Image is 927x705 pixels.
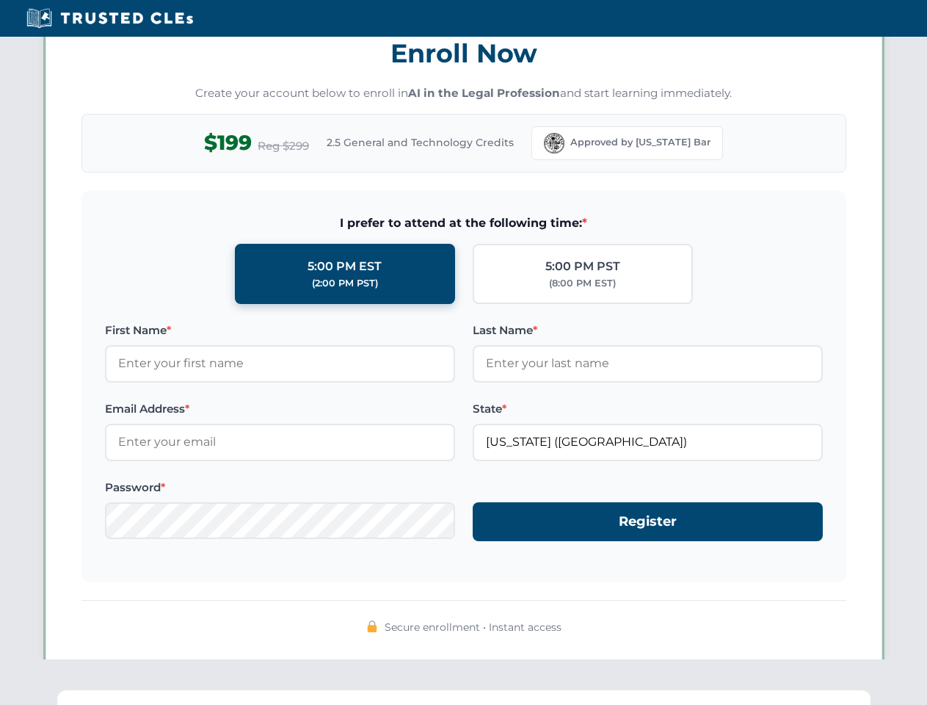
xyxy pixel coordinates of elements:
[105,345,455,382] input: Enter your first name
[22,7,197,29] img: Trusted CLEs
[308,257,382,276] div: 5:00 PM EST
[473,502,823,541] button: Register
[105,424,455,460] input: Enter your email
[544,133,564,153] img: Florida Bar
[81,30,846,76] h3: Enroll Now
[258,137,309,155] span: Reg $299
[473,424,823,460] input: Florida (FL)
[473,400,823,418] label: State
[105,479,455,496] label: Password
[549,276,616,291] div: (8:00 PM EST)
[204,126,252,159] span: $199
[473,345,823,382] input: Enter your last name
[327,134,514,151] span: 2.5 General and Technology Credits
[385,619,561,635] span: Secure enrollment • Instant access
[105,214,823,233] span: I prefer to attend at the following time:
[312,276,378,291] div: (2:00 PM PST)
[105,322,455,339] label: First Name
[570,135,710,150] span: Approved by [US_STATE] Bar
[473,322,823,339] label: Last Name
[105,400,455,418] label: Email Address
[81,85,846,102] p: Create your account below to enroll in and start learning immediately.
[366,621,378,632] img: 🔒
[545,257,620,276] div: 5:00 PM PST
[408,86,560,100] strong: AI in the Legal Profession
